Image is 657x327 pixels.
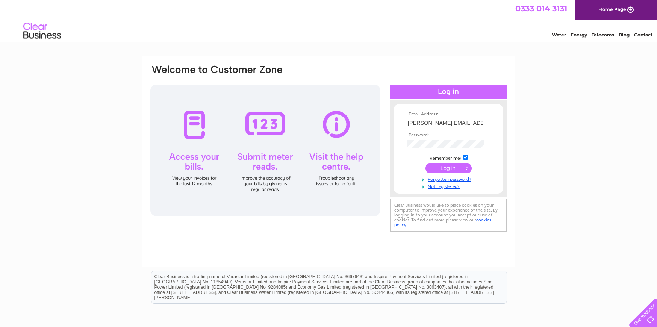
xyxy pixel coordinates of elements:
[23,20,61,42] img: logo.png
[515,4,567,13] a: 0333 014 3131
[592,32,614,38] a: Telecoms
[151,4,507,36] div: Clear Business is a trading name of Verastar Limited (registered in [GEOGRAPHIC_DATA] No. 3667643...
[552,32,566,38] a: Water
[634,32,652,38] a: Contact
[407,182,492,189] a: Not registered?
[405,133,492,138] th: Password:
[571,32,587,38] a: Energy
[407,175,492,182] a: Forgotten password?
[405,112,492,117] th: Email Address:
[405,154,492,161] td: Remember me?
[390,199,507,232] div: Clear Business would like to place cookies on your computer to improve your experience of the sit...
[425,163,472,173] input: Submit
[394,217,491,227] a: cookies policy
[619,32,630,38] a: Blog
